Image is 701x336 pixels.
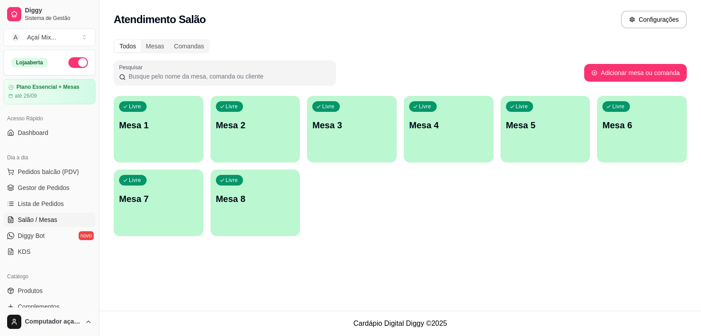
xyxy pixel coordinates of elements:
[4,150,96,165] div: Dia a dia
[27,33,56,42] div: Açaí Mix ...
[307,96,397,162] button: LivreMesa 3
[18,199,64,208] span: Lista de Pedidos
[100,311,701,336] footer: Cardápio Digital Diggy © 2025
[226,177,238,184] p: Livre
[419,103,431,110] p: Livre
[18,302,60,311] span: Complementos
[11,33,20,42] span: A
[409,119,488,131] p: Mesa 4
[216,119,295,131] p: Mesa 2
[141,40,169,52] div: Mesas
[4,245,96,259] a: KDS
[119,63,146,71] label: Pesquisar
[119,193,198,205] p: Mesa 7
[18,231,45,240] span: Diggy Bot
[4,79,96,104] a: Plano Essencial + Mesasaté 26/09
[169,40,209,52] div: Comandas
[211,170,300,236] button: LivreMesa 8
[18,167,79,176] span: Pedidos balcão (PDV)
[226,103,238,110] p: Livre
[25,318,81,326] span: Computador açaí Mix
[114,12,206,27] h2: Atendimento Salão
[602,119,681,131] p: Mesa 6
[4,284,96,298] a: Produtos
[211,96,300,162] button: LivreMesa 2
[126,72,331,81] input: Pesquisar
[114,96,203,162] button: LivreMesa 1
[16,84,80,91] article: Plano Essencial + Mesas
[404,96,494,162] button: LivreMesa 4
[4,269,96,284] div: Catálogo
[4,229,96,243] a: Diggy Botnovo
[4,126,96,140] a: Dashboard
[4,28,96,46] button: Select a team
[597,96,687,162] button: LivreMesa 6
[18,286,43,295] span: Produtos
[25,7,92,15] span: Diggy
[114,170,203,236] button: LivreMesa 7
[4,4,96,25] a: DiggySistema de Gestão
[129,177,141,184] p: Livre
[129,103,141,110] p: Livre
[115,40,141,52] div: Todos
[621,11,687,28] button: Configurações
[4,213,96,227] a: Salão / Mesas
[4,197,96,211] a: Lista de Pedidos
[25,15,92,22] span: Sistema de Gestão
[4,111,96,126] div: Acesso Rápido
[18,247,31,256] span: KDS
[322,103,335,110] p: Livre
[506,119,585,131] p: Mesa 5
[4,300,96,314] a: Complementos
[119,119,198,131] p: Mesa 1
[4,311,96,332] button: Computador açaí Mix
[18,215,57,224] span: Salão / Mesas
[68,57,88,68] button: Alterar Status
[516,103,528,110] p: Livre
[216,193,295,205] p: Mesa 8
[18,183,69,192] span: Gestor de Pedidos
[18,128,48,137] span: Dashboard
[11,58,48,67] div: Loja aberta
[584,64,687,82] button: Adicionar mesa ou comanda
[501,96,590,162] button: LivreMesa 5
[612,103,625,110] p: Livre
[4,165,96,179] button: Pedidos balcão (PDV)
[312,119,391,131] p: Mesa 3
[4,181,96,195] a: Gestor de Pedidos
[15,92,37,99] article: até 26/09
